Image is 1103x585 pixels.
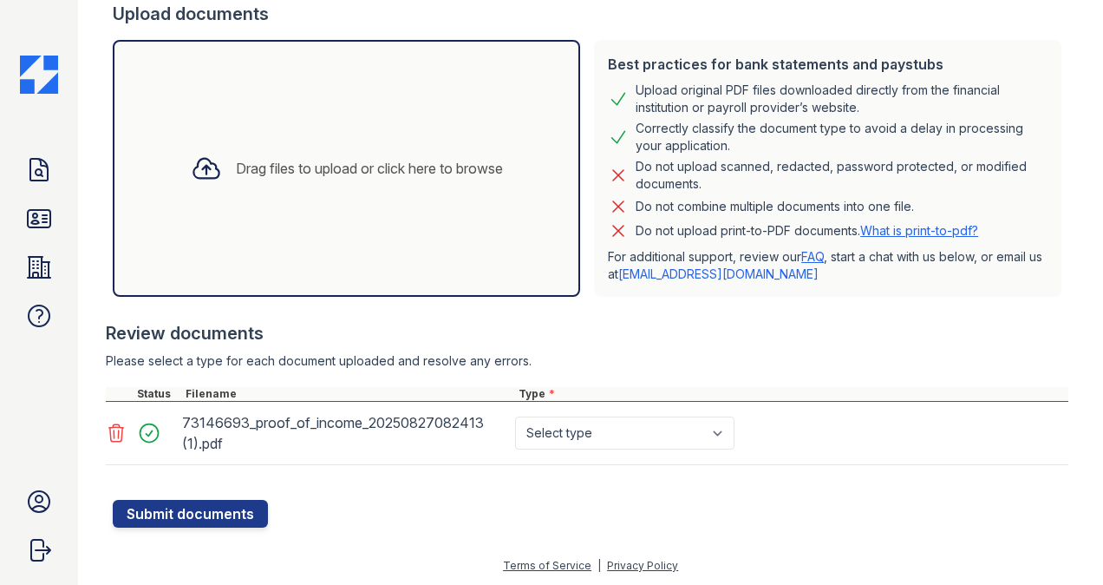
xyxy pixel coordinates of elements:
[860,223,978,238] a: What is print-to-pdf?
[113,500,268,528] button: Submit documents
[636,158,1048,193] div: Do not upload scanned, redacted, password protected, or modified documents.
[503,559,591,572] a: Terms of Service
[236,158,503,179] div: Drag files to upload or click here to browse
[182,387,515,401] div: Filename
[182,409,508,457] div: 73146693_proof_of_income_20250827082413 (1).pdf
[106,352,1068,370] div: Please select a type for each document uploaded and resolve any errors.
[106,321,1068,345] div: Review documents
[608,248,1048,283] p: For additional support, review our , start a chat with us below, or email us at
[636,222,978,240] p: Do not upload print-to-PDF documents.
[113,2,1068,26] div: Upload documents
[636,82,1048,116] div: Upload original PDF files downloaded directly from the financial institution or payroll provider’...
[20,56,58,94] img: CE_Icon_Blue-c292c112584629df590d857e76928e9f676e5b41ef8f769ba2f05ee15b207248.png
[515,387,1068,401] div: Type
[134,387,182,401] div: Status
[597,559,601,572] div: |
[608,54,1048,75] div: Best practices for bank statements and paystubs
[607,559,678,572] a: Privacy Policy
[636,120,1048,154] div: Correctly classify the document type to avoid a delay in processing your application.
[636,196,914,217] div: Do not combine multiple documents into one file.
[801,249,824,264] a: FAQ
[618,266,819,281] a: [EMAIL_ADDRESS][DOMAIN_NAME]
